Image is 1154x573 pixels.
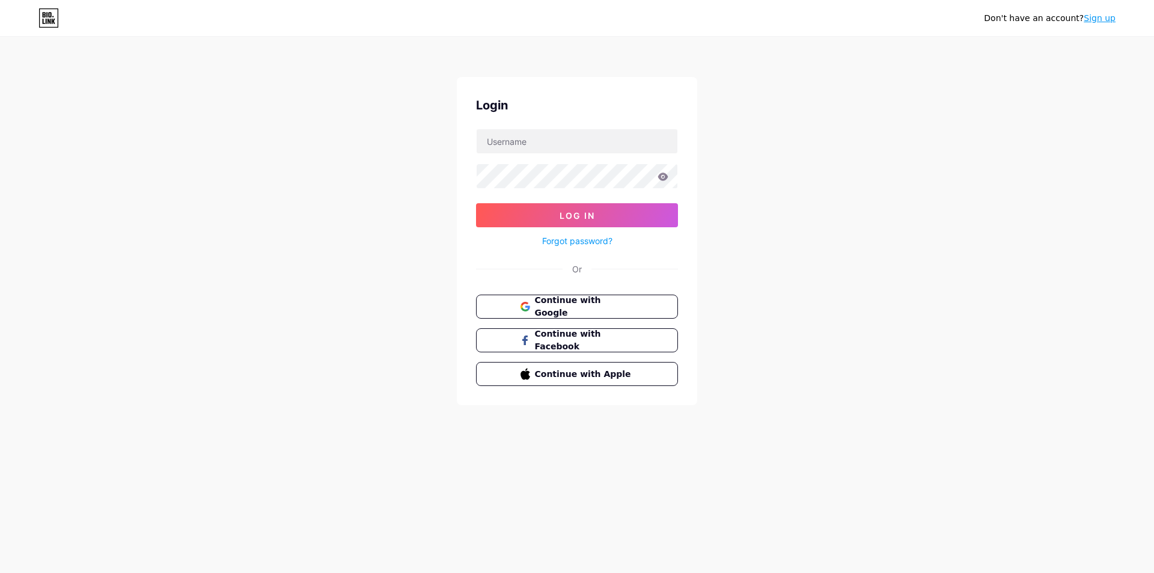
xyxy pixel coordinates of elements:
[476,295,678,319] button: Continue with Google
[476,362,678,386] button: Continue with Apple
[477,129,677,153] input: Username
[572,263,582,275] div: Or
[984,12,1116,25] div: Don't have an account?
[535,368,634,381] span: Continue with Apple
[542,234,612,247] a: Forgot password?
[535,294,634,319] span: Continue with Google
[476,203,678,227] button: Log In
[476,328,678,352] button: Continue with Facebook
[560,210,595,221] span: Log In
[535,328,634,353] span: Continue with Facebook
[1084,13,1116,23] a: Sign up
[476,96,678,114] div: Login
